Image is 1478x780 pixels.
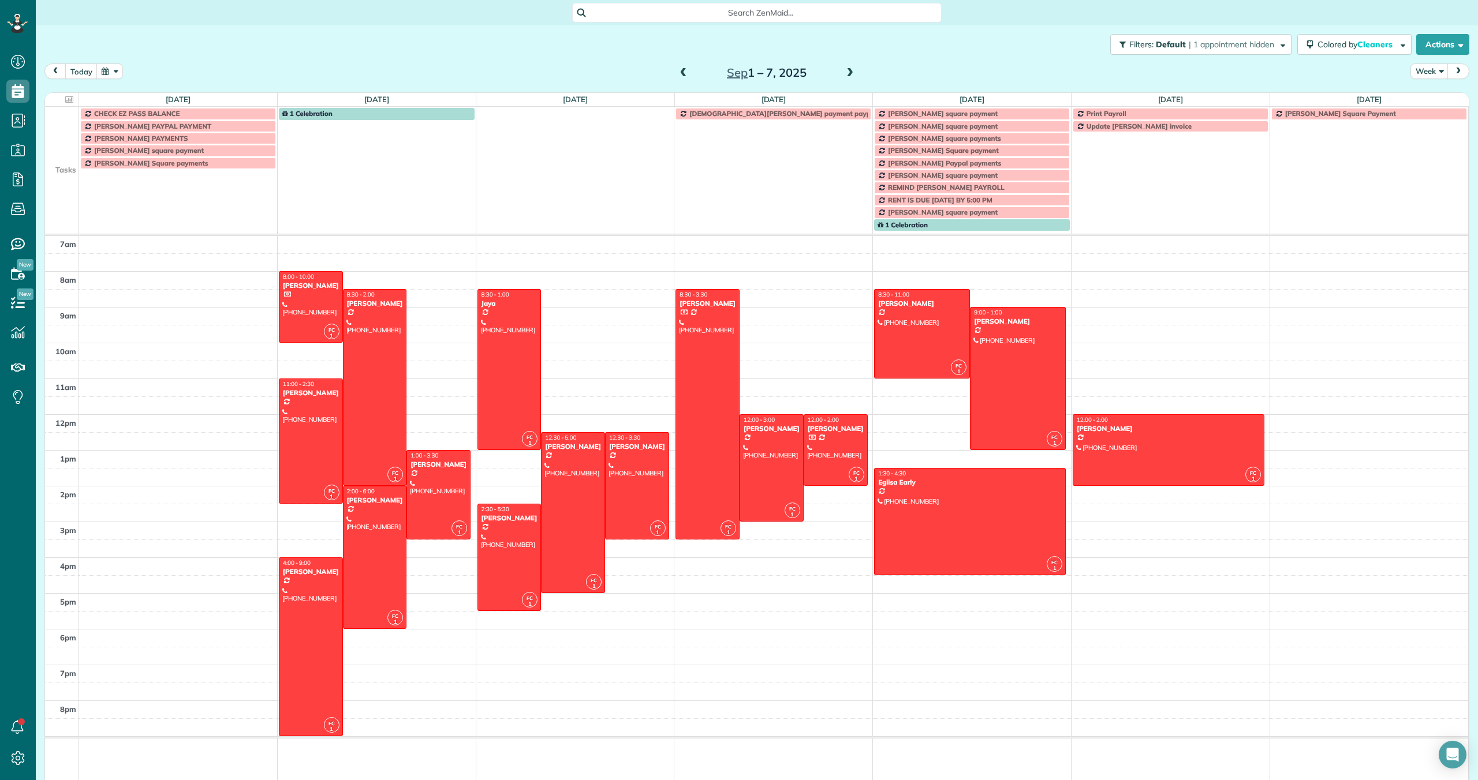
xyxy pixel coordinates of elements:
[888,109,998,118] span: [PERSON_NAME] square payment
[410,460,467,468] div: [PERSON_NAME]
[282,282,339,290] div: [PERSON_NAME]
[60,275,76,284] span: 8am
[94,109,180,118] span: CHECK EZ PASS BALANCE
[60,597,76,606] span: 5pm
[1357,95,1382,104] a: [DATE]
[888,122,998,130] span: [PERSON_NAME] square payment
[347,487,375,495] span: 2:00 - 6:00
[60,490,76,499] span: 2pm
[346,496,404,504] div: [PERSON_NAME]
[94,122,211,130] span: [PERSON_NAME] PAYPAL PAYMENT
[60,633,76,642] span: 6pm
[481,514,538,522] div: [PERSON_NAME]
[324,331,339,342] small: 1
[1077,416,1108,423] span: 12:00 - 2:00
[482,505,509,513] span: 2:30 - 5:30
[1439,741,1466,768] div: Open Intercom Messenger
[888,183,1005,192] span: REMIND [PERSON_NAME] PAYROLL
[1447,63,1469,79] button: next
[785,509,800,520] small: 1
[55,382,76,392] span: 11am
[743,425,800,433] div: [PERSON_NAME]
[60,311,76,320] span: 9am
[329,487,335,494] span: FC
[762,95,786,104] a: [DATE]
[60,454,76,463] span: 1pm
[1156,39,1186,50] span: Default
[17,259,33,271] span: New
[680,291,707,298] span: 8:30 - 3:30
[283,559,311,567] span: 4:00 - 9:00
[1087,122,1192,130] span: Update [PERSON_NAME] invoice
[960,95,984,104] a: [DATE]
[878,291,909,298] span: 8:30 - 11:00
[388,474,402,485] small: 1
[655,523,661,530] span: FC
[1076,425,1261,433] div: [PERSON_NAME]
[283,273,314,280] span: 8:00 - 10:00
[1250,470,1256,476] span: FC
[283,380,314,388] span: 11:00 - 2:30
[1047,563,1062,574] small: 1
[1110,34,1292,55] button: Filters: Default | 1 appointment hidden
[1104,34,1292,55] a: Filters: Default | 1 appointment hidden
[888,196,992,204] span: RENT IS DUE [DATE] BY 5:00 PM
[1158,95,1183,104] a: [DATE]
[695,66,839,79] h2: 1 – 7, 2025
[956,362,962,369] span: FC
[849,474,864,485] small: 1
[94,134,188,142] span: [PERSON_NAME] PAYMENTS
[878,478,1062,486] div: Egiisa Early
[324,492,339,502] small: 1
[888,159,1001,167] span: [PERSON_NAME] Paypal payments
[388,617,402,628] small: 1
[481,299,538,307] div: Jaya
[329,327,335,333] span: FC
[1357,39,1394,50] span: Cleaners
[60,561,76,571] span: 4pm
[60,704,76,714] span: 8pm
[544,442,602,451] div: [PERSON_NAME]
[974,309,1002,316] span: 9:00 - 1:00
[347,291,375,298] span: 8:30 - 2:00
[1047,438,1062,449] small: 1
[60,239,76,249] span: 7am
[522,599,537,610] small: 1
[651,527,665,538] small: 1
[94,159,208,167] span: [PERSON_NAME] Square payments
[166,95,191,104] a: [DATE]
[55,418,76,427] span: 12pm
[522,438,537,449] small: 1
[727,65,748,80] span: Sep
[1189,39,1274,50] span: | 1 appointment hidden
[1087,109,1126,118] span: Print Payroll
[364,95,389,104] a: [DATE]
[1410,63,1449,79] button: Week
[282,389,339,397] div: [PERSON_NAME]
[60,526,76,535] span: 3pm
[1129,39,1154,50] span: Filters:
[679,299,736,307] div: [PERSON_NAME]
[1051,559,1058,565] span: FC
[721,527,736,538] small: 1
[744,416,775,423] span: 12:00 - 3:00
[888,134,1001,142] span: [PERSON_NAME] square payments
[346,299,404,307] div: [PERSON_NAME]
[452,527,466,538] small: 1
[725,523,731,530] span: FC
[55,347,76,356] span: 10am
[609,442,666,451] div: [PERSON_NAME]
[1246,474,1260,485] small: 1
[808,416,839,423] span: 12:00 - 2:00
[878,299,966,307] div: [PERSON_NAME]
[392,613,398,619] span: FC
[853,470,860,476] span: FC
[482,291,509,298] span: 8:30 - 1:00
[789,505,796,512] span: FC
[17,288,33,300] span: New
[410,452,438,459] span: 1:00 - 3:30
[1416,34,1469,55] button: Actions
[1051,434,1058,440] span: FC
[60,669,76,678] span: 7pm
[609,434,640,441] span: 12:30 - 3:30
